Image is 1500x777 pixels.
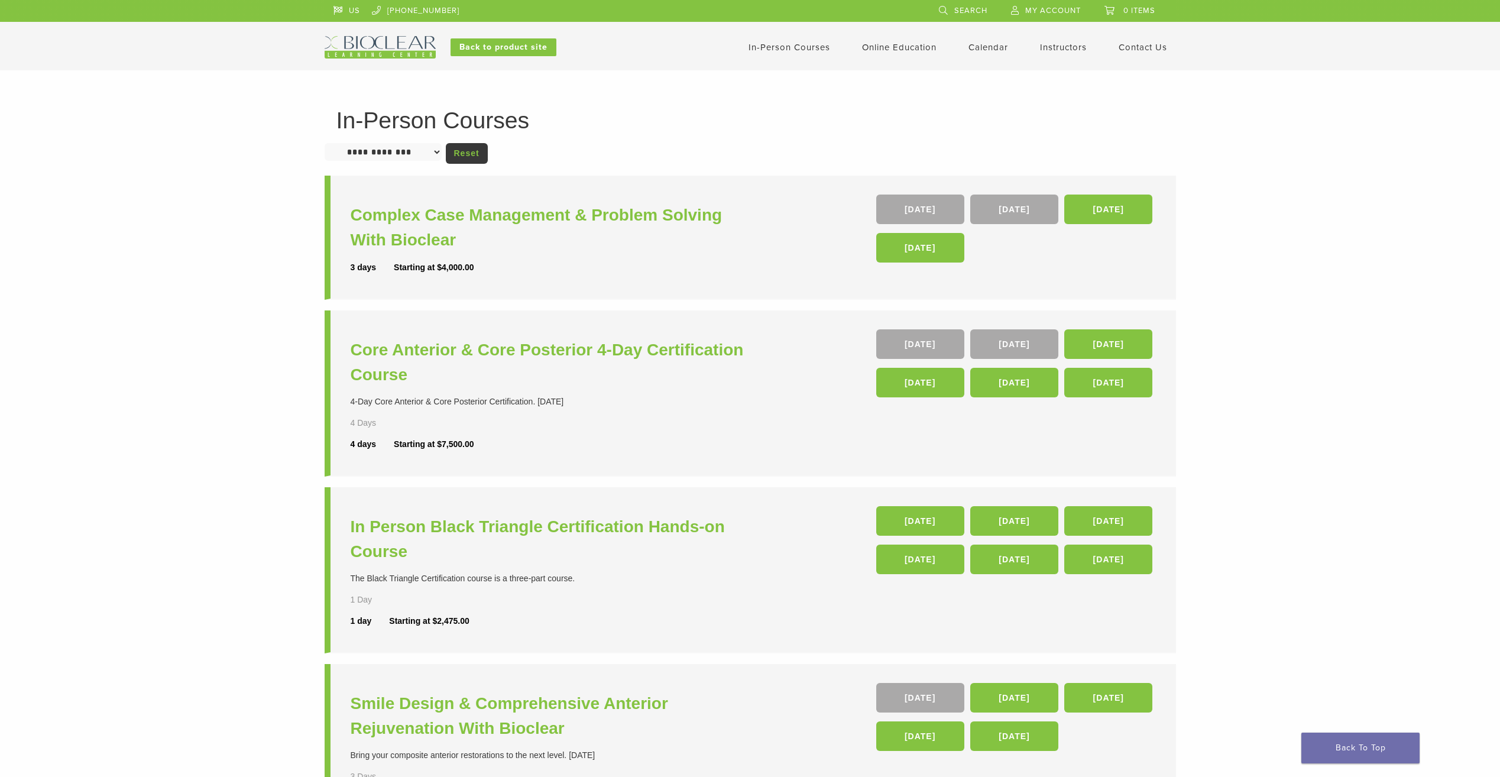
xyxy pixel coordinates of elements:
div: Bring your composite anterior restorations to the next level. [DATE] [351,749,753,762]
a: Online Education [862,42,937,53]
a: [DATE] [1064,683,1152,713]
div: , , , , , [876,329,1156,403]
a: [DATE] [876,721,964,751]
div: Starting at $2,475.00 [389,615,469,627]
a: Contact Us [1119,42,1167,53]
a: [DATE] [1064,545,1152,574]
div: 4-Day Core Anterior & Core Posterior Certification. [DATE] [351,396,753,408]
div: Starting at $4,000.00 [394,261,474,274]
div: The Black Triangle Certification course is a three-part course. [351,572,753,585]
a: Calendar [968,42,1008,53]
a: [DATE] [1064,195,1152,224]
div: 1 day [351,615,390,627]
div: , , , , [876,683,1156,757]
div: 4 Days [351,417,411,429]
a: [DATE] [970,368,1058,397]
h1: In-Person Courses [336,109,1164,132]
a: [DATE] [876,545,964,574]
a: Reset [446,143,488,164]
a: In-Person Courses [749,42,830,53]
span: Search [954,6,987,15]
div: 1 Day [351,594,411,606]
a: [DATE] [876,368,964,397]
a: Core Anterior & Core Posterior 4-Day Certification Course [351,338,753,387]
a: [DATE] [876,195,964,224]
a: [DATE] [876,329,964,359]
a: Back to product site [451,38,556,56]
a: In Person Black Triangle Certification Hands-on Course [351,514,753,564]
a: [DATE] [1064,329,1152,359]
div: , , , [876,195,1156,268]
a: [DATE] [876,683,964,713]
a: [DATE] [970,545,1058,574]
a: [DATE] [970,329,1058,359]
span: My Account [1025,6,1081,15]
a: [DATE] [970,721,1058,751]
a: [DATE] [970,506,1058,536]
div: 3 days [351,261,394,274]
a: [DATE] [970,683,1058,713]
a: [DATE] [876,233,964,263]
div: Starting at $7,500.00 [394,438,474,451]
a: Complex Case Management & Problem Solving With Bioclear [351,203,753,252]
div: 4 days [351,438,394,451]
span: 0 items [1123,6,1155,15]
a: [DATE] [876,506,964,536]
img: Bioclear [325,36,436,59]
a: [DATE] [970,195,1058,224]
a: [DATE] [1064,506,1152,536]
div: , , , , , [876,506,1156,580]
a: [DATE] [1064,368,1152,397]
a: Smile Design & Comprehensive Anterior Rejuvenation With Bioclear [351,691,753,741]
a: Back To Top [1301,733,1420,763]
a: Instructors [1040,42,1087,53]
